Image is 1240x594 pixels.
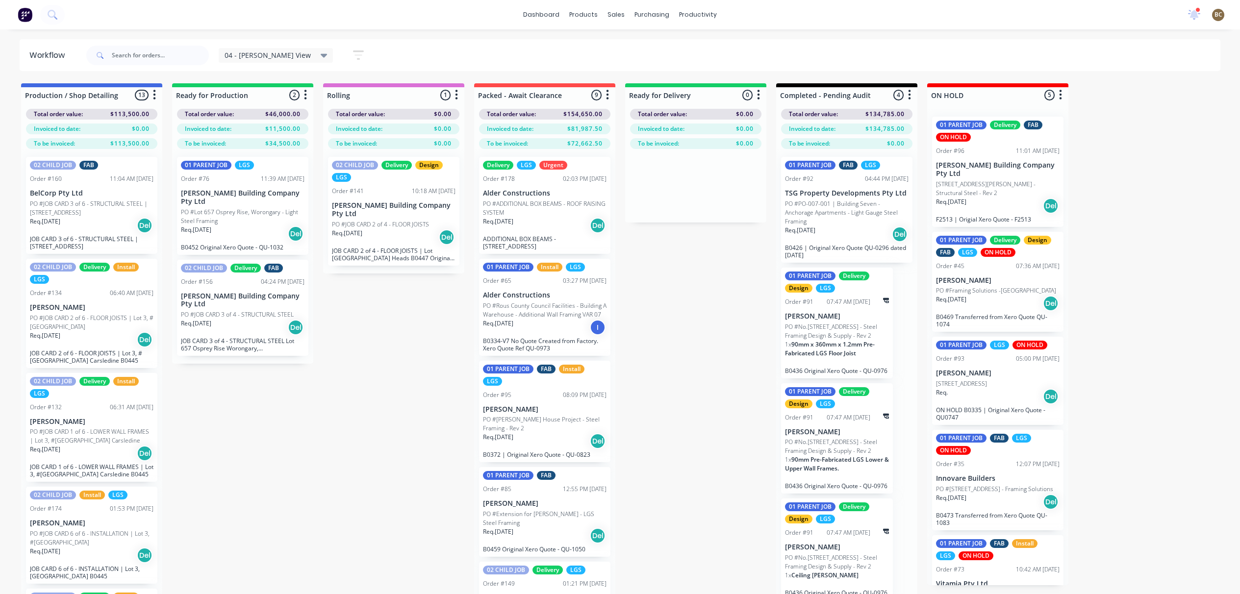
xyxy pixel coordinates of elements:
span: $154,650.00 [563,110,603,119]
div: LGS [816,515,835,523]
div: Del [137,332,152,347]
p: PO #Framing Solutions -[GEOGRAPHIC_DATA] [936,286,1056,295]
div: Design [785,399,812,408]
p: [PERSON_NAME] [30,519,153,527]
div: 01 PARENT JOBFABOrder #8512:55 PM [DATE][PERSON_NAME]PO #Extension for [PERSON_NAME] - LGS Steel ... [479,467,610,557]
div: FAB [79,161,98,170]
div: Delivery [230,264,261,272]
p: B0469 Transferred from Xero Quote QU-1074 [936,313,1060,328]
p: Req. [DATE] [483,319,513,328]
div: 01 PARENT JOB [483,471,533,480]
span: $0.00 [887,139,905,148]
p: Req. [DATE] [30,547,60,556]
div: 01:21 PM [DATE] [563,579,607,588]
div: 02 CHILD JOB [30,161,76,170]
p: B0473 Transferred from Xero Quote QU-1083 [936,512,1060,526]
p: PO #Rous County Council Facilities - Building A Warehouse - Additional Wall Framing VAR 07 [483,301,607,319]
div: ON HOLD [981,248,1015,257]
div: Del [439,229,455,245]
p: JOB CARD 3 of 6 - STRUCTURAL STEEL | [STREET_ADDRESS] [30,235,153,250]
div: Install [1012,539,1038,548]
p: [PERSON_NAME] Building Company Pty Ltd [332,201,456,218]
div: Del [1043,494,1059,510]
div: Order #92 [785,174,813,183]
div: Delivery [839,502,869,511]
p: JOB CARD 1 of 6 - LOWER WALL FRAMES | Lot 3, #[GEOGRAPHIC_DATA] Carsledine B0445 [30,463,153,478]
p: PO #PO-007-001 | Building Seven - Anchorage Apartments - Light Gauge Steel Framing [785,199,909,226]
span: Total order value: [336,110,385,119]
p: Innovare Builders [936,474,1060,483]
div: LGS [816,399,835,408]
div: FAB [990,539,1009,548]
p: PO #No.[STREET_ADDRESS] - Steel Framing Design & Supply - Rev 2 [785,438,889,455]
p: B0426 | Original Xero Quote QU-0296 dated [DATE] [785,244,909,259]
p: Req. [DATE] [30,331,60,340]
div: Delivery [839,272,869,280]
p: Req. [DATE] [936,198,966,206]
div: 01 PARENT JOBLGSOrder #7611:39 AM [DATE][PERSON_NAME] Building Company Pty LtdPO #Lot 657 Osprey ... [177,157,308,255]
p: Alder Constructions [483,291,607,299]
div: Workflow [29,49,70,61]
span: 1 x [785,455,791,464]
span: To be invoiced: [336,139,377,148]
div: FAB [1024,121,1042,129]
div: Del [137,218,152,233]
div: ON HOLD [959,551,993,560]
div: Order #134 [30,289,62,297]
div: FAB [537,365,556,373]
span: To be invoiced: [789,139,830,148]
div: 01 PARENT JOBDeliveryDesignLGSOrder #9107:47 AM [DATE][PERSON_NAME]PO #No.[STREET_ADDRESS] - Stee... [781,268,893,378]
div: 11:01 AM [DATE] [1016,147,1060,155]
p: Vitamia Pty Ltd [936,580,1060,588]
p: [PERSON_NAME] Building Company Pty Ltd [181,292,304,309]
div: products [564,7,603,22]
div: 02 CHILD JOB [30,377,76,386]
p: Req. [DATE] [30,217,60,226]
div: Order #132 [30,403,62,412]
div: Design [1024,236,1051,245]
p: ADDITIONAL BOX BEAMS - [STREET_ADDRESS] [483,235,607,250]
p: Req. [DATE] [181,225,211,234]
p: PO #JOB CARD 2 of 4 - FLOOR JOISTS [332,220,429,229]
div: Order #96 [936,147,964,155]
div: 01 PARENT JOBDeliveryDesignLGSOrder #9107:47 AM [DATE][PERSON_NAME]PO #No.[STREET_ADDRESS] - Stee... [781,383,893,494]
div: Install [559,365,584,373]
span: $113,500.00 [110,110,150,119]
div: Order #65 [483,276,511,285]
div: 01 PARENT JOBFABLGSOrder #9204:44 PM [DATE]TSG Property Developments Pty LtdPO #PO-007-001 | Buil... [781,157,912,263]
span: $46,000.00 [265,110,301,119]
p: ON HOLD B0335 | Original Xero Quote - QU0747 [936,406,1060,421]
span: Invoiced to date: [336,124,382,133]
div: Delivery [79,377,110,386]
div: 03:27 PM [DATE] [563,276,607,285]
div: LGS [861,161,880,170]
div: 01 PARENT JOBFABLGSON HOLDOrder #3512:07 PM [DATE]Innovare BuildersPO #[STREET_ADDRESS] - Framing... [932,430,1063,530]
div: Order #93 [936,354,964,363]
div: Del [590,433,606,449]
div: LGS [108,491,127,499]
p: Alder Constructions [483,189,607,198]
div: 02 CHILD JOBDeliveryInstallLGSOrder #13206:31 AM [DATE][PERSON_NAME]PO #JOB CARD 1 of 6 - LOWER W... [26,373,157,482]
div: Del [137,445,152,461]
div: LGS [483,377,502,386]
div: LGS [1012,434,1031,443]
div: Delivery [839,387,869,396]
div: LGS [958,248,977,257]
div: DeliveryLGSUrgentOrder #17802:03 PM [DATE]Alder ConstructionsPO #ADDITIONAL BOX BEAMS - ROOF RAIS... [479,157,610,254]
p: [PERSON_NAME] [936,369,1060,377]
div: Delivery [990,121,1020,129]
p: Req. [936,388,948,397]
div: Del [137,547,152,563]
p: PO #JOB CARD 6 of 6 - INSTALLATION | Lot 3, #[GEOGRAPHIC_DATA] [30,529,153,547]
p: Req. [DATE] [483,527,513,536]
p: JOB CARD 2 of 6 - FLOOR JOISTS | Lot 3, #[GEOGRAPHIC_DATA] Carsledine B0445 [30,349,153,364]
div: LGS [566,566,585,574]
span: $0.00 [434,110,452,119]
div: 12:55 PM [DATE] [563,485,607,494]
div: ON HOLD [936,133,971,142]
p: B0436 Original Xero Quote - QU-0976 [785,367,889,374]
p: [PERSON_NAME] Building Company Pty Ltd [936,161,1060,178]
div: Design [785,284,812,293]
div: 01 PARENT JOB [785,161,835,170]
div: Urgent [539,161,567,170]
